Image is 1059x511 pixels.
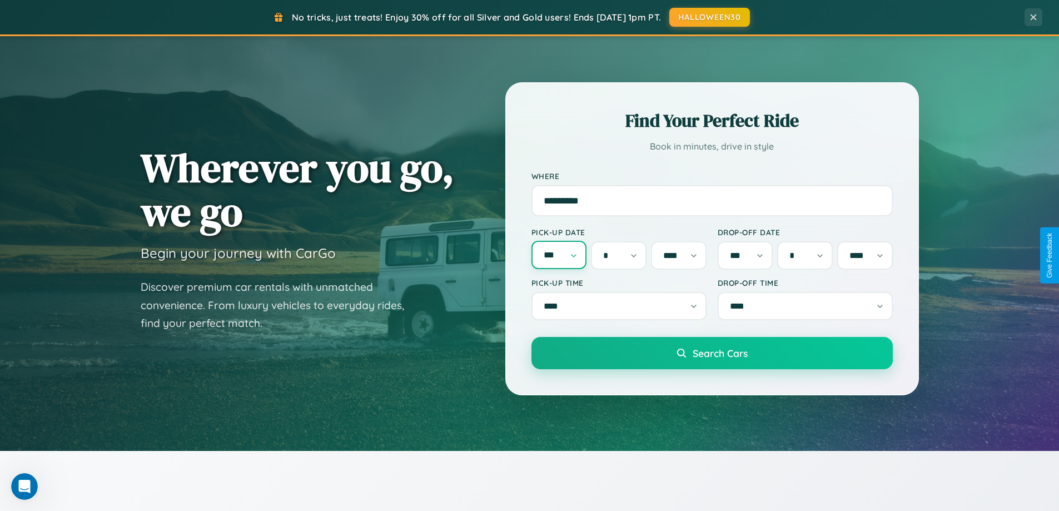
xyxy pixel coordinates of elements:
span: No tricks, just treats! Enjoy 30% off for all Silver and Gold users! Ends [DATE] 1pm PT. [292,12,661,23]
iframe: Intercom live chat [11,473,38,500]
label: Drop-off Date [718,227,893,237]
label: Pick-up Date [531,227,707,237]
label: Where [531,171,893,181]
p: Discover premium car rentals with unmatched convenience. From luxury vehicles to everyday rides, ... [141,278,419,333]
h3: Begin your journey with CarGo [141,245,336,261]
button: Search Cars [531,337,893,369]
span: Search Cars [693,347,748,359]
p: Book in minutes, drive in style [531,138,893,155]
label: Pick-up Time [531,278,707,287]
h1: Wherever you go, we go [141,146,454,234]
h2: Find Your Perfect Ride [531,108,893,133]
label: Drop-off Time [718,278,893,287]
button: HALLOWEEN30 [669,8,750,27]
div: Give Feedback [1046,233,1053,278]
